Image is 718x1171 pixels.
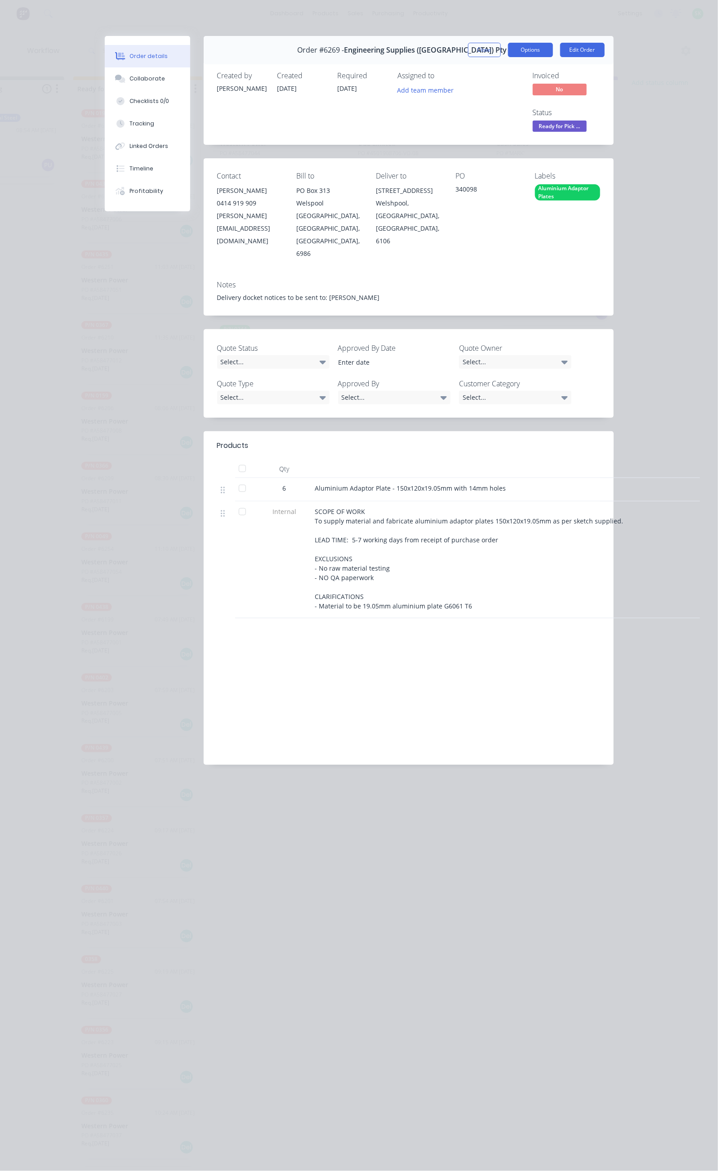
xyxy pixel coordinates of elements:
div: PO [455,172,521,180]
button: Edit Order [560,43,605,57]
div: Qty [258,460,312,478]
button: Tracking [105,112,190,135]
div: Aluminium Adaptor Plates [535,184,600,201]
label: Approved By Date [338,343,450,353]
div: Linked Orders [129,142,168,150]
div: PO Box 313Welspool [GEOGRAPHIC_DATA], [GEOGRAPHIC_DATA], [GEOGRAPHIC_DATA], 6986 [296,184,361,260]
span: Engineering Supplies ([GEOGRAPHIC_DATA]) Pty Ltd [344,46,520,54]
div: [STREET_ADDRESS]Welshpool, [GEOGRAPHIC_DATA], [GEOGRAPHIC_DATA], 6106 [376,184,441,247]
button: Collaborate [105,67,190,90]
div: [PERSON_NAME] [217,84,267,93]
div: Status [533,108,600,117]
span: [DATE] [277,84,297,93]
div: Welshpool, [GEOGRAPHIC_DATA], [GEOGRAPHIC_DATA], 6106 [376,197,441,247]
div: Bill to [296,172,361,180]
div: Tracking [129,120,154,128]
div: Created [277,72,327,80]
button: Options [508,43,553,57]
button: Linked Orders [105,135,190,157]
span: Internal [261,507,308,516]
div: Select... [459,391,571,404]
div: Select... [217,391,330,404]
label: Quote Status [217,343,330,353]
div: Order details [129,52,168,60]
div: Profitability [129,187,163,195]
div: Required [338,72,387,80]
div: Timeline [129,165,153,173]
span: No [533,84,587,95]
input: Enter date [332,356,444,369]
button: Timeline [105,157,190,180]
div: Products [217,440,249,451]
span: 6 [283,483,286,493]
span: Aluminium Adaptor Plate - 150x120x19.05mm with 14mm holes [315,484,506,492]
div: [STREET_ADDRESS] [376,184,441,197]
button: Ready for Pick ... [533,121,587,134]
div: Labels [535,172,600,180]
button: Checklists 0/0 [105,90,190,112]
label: Customer Category [459,378,571,389]
div: 0414 919 909 [217,197,282,210]
button: Add team member [392,84,459,96]
span: Order #6269 - [297,46,344,54]
div: [PERSON_NAME] [217,184,282,197]
div: Select... [338,391,450,404]
span: [DATE] [338,84,357,93]
div: Collaborate [129,75,165,83]
div: Select... [459,355,571,369]
div: Invoiced [533,72,600,80]
div: Select... [217,355,330,369]
div: [PERSON_NAME]0414 919 909[PERSON_NAME][EMAIL_ADDRESS][DOMAIN_NAME] [217,184,282,247]
div: Created by [217,72,267,80]
div: Deliver to [376,172,441,180]
button: Profitability [105,180,190,202]
span: Ready for Pick ... [533,121,587,132]
button: Add team member [398,84,459,96]
label: Quote Owner [459,343,571,353]
button: Order details [105,45,190,67]
div: Checklists 0/0 [129,97,169,105]
div: Assigned to [398,72,488,80]
div: [PERSON_NAME][EMAIL_ADDRESS][DOMAIN_NAME] [217,210,282,247]
label: Quote Type [217,378,330,389]
div: Delivery docket notices to be sent to: [PERSON_NAME] [217,293,600,302]
div: 340098 [455,184,521,197]
span: SCOPE OF WORK To supply material and fabricate aluminium adaptor plates 150x120x19.05mm as per sk... [315,507,624,610]
div: Notes [217,281,600,289]
div: Welspool [GEOGRAPHIC_DATA], [GEOGRAPHIC_DATA], [GEOGRAPHIC_DATA], 6986 [296,197,361,260]
div: PO Box 313 [296,184,361,197]
div: Contact [217,172,282,180]
label: Approved By [338,378,450,389]
button: Close [468,43,501,57]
